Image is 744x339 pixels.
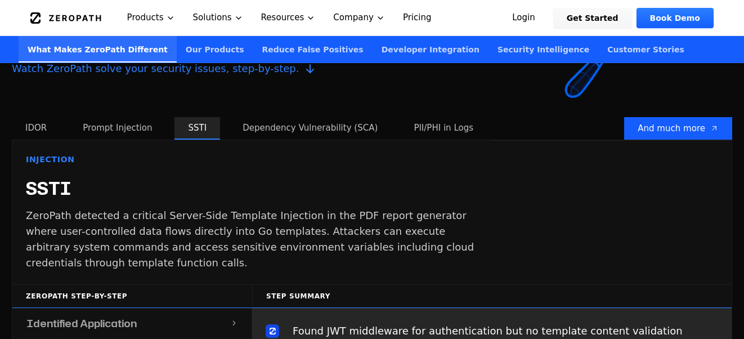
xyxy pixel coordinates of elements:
a: Login [499,8,549,28]
div: Step Summary [252,284,732,308]
a: What Makes ZeroPath Different [19,36,177,63]
button: SSTI [174,117,220,140]
a: Reduce False Positives [253,36,373,63]
h4: SSTI [26,179,71,199]
p: ZeroPath detected a critical Server-Side Template Injection in the PDF report generator where use... [26,208,478,271]
a: Our Products [177,36,253,63]
a: Get Started [553,8,632,28]
div: ZeroPath Step-by-Step [12,284,252,308]
button: Dependency Vulnerability (SCA) [229,117,391,140]
h4: Identified Application [27,315,137,331]
button: Prompt Injection [69,117,165,140]
button: PII/PHI in Logs [400,117,487,140]
button: Identified Application [12,309,252,338]
a: Security Intelligence [488,36,598,63]
a: Customer Stories [598,36,693,63]
a: Book Demo [637,8,714,28]
span: Watch ZeroPath solve your security issues, step-by-step. [12,61,390,77]
span: Injection [26,154,75,165]
button: IDOR [12,117,60,140]
a: And much more [624,117,732,140]
a: Developer Integration [373,36,488,63]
